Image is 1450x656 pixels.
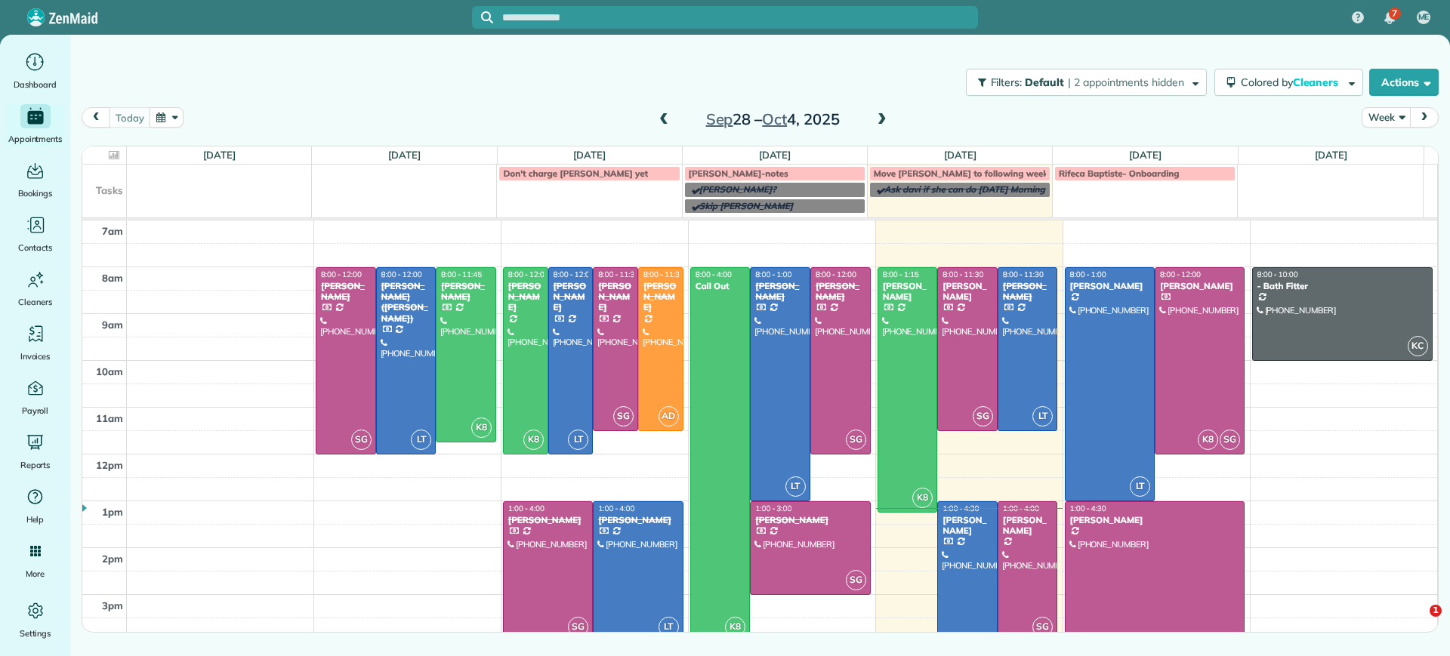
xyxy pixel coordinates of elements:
[754,515,865,525] div: [PERSON_NAME]
[96,365,123,377] span: 10am
[966,69,1207,96] button: Filters: Default | 2 appointments hidden
[1032,617,1053,637] span: SG
[1374,2,1405,35] div: 7 unread notifications
[1430,605,1442,617] span: 1
[440,281,492,303] div: [PERSON_NAME]
[815,281,866,303] div: [PERSON_NAME]
[785,476,806,497] span: LT
[689,168,788,179] span: [PERSON_NAME]-notes
[26,512,45,527] span: Help
[1069,281,1150,291] div: [PERSON_NAME]
[1160,269,1201,279] span: 8:00 - 12:00
[1025,75,1065,89] span: Default
[6,485,64,527] a: Help
[1408,336,1428,356] span: KC
[754,281,806,303] div: [PERSON_NAME]
[846,570,866,590] span: SG
[20,457,51,473] span: Reports
[991,75,1023,89] span: Filters:
[18,186,53,201] span: Bookings
[321,269,362,279] span: 8:00 - 12:00
[942,515,993,537] div: [PERSON_NAME]
[102,319,123,331] span: 9am
[598,504,634,513] span: 1:00 - 4:00
[597,515,678,525] div: [PERSON_NAME]
[388,149,421,161] a: [DATE]
[573,149,606,161] a: [DATE]
[759,149,791,161] a: [DATE]
[1392,8,1397,20] span: 7
[1410,107,1439,128] button: next
[6,213,64,255] a: Contacts
[6,104,64,146] a: Appointments
[1059,168,1180,179] span: Rifeca Baptiste- Onboarding
[1214,69,1363,96] button: Colored byCleaners
[643,281,679,313] div: [PERSON_NAME]
[958,69,1207,96] a: Filters: Default | 2 appointments hidden
[598,269,639,279] span: 8:00 - 11:30
[874,168,1048,179] span: Move [PERSON_NAME] to following week
[523,430,544,450] span: K8
[507,281,544,313] div: [PERSON_NAME]
[102,225,123,237] span: 7am
[22,403,49,418] span: Payroll
[381,269,422,279] span: 8:00 - 12:00
[1159,281,1240,291] div: [PERSON_NAME]
[6,599,64,641] a: Settings
[568,617,588,637] span: SG
[102,553,123,565] span: 2pm
[678,111,867,128] h2: 28 – 4, 2025
[762,109,787,128] span: Oct
[1130,476,1150,497] span: LT
[816,269,856,279] span: 8:00 - 12:00
[508,269,549,279] span: 8:00 - 12:00
[553,281,589,313] div: [PERSON_NAME]
[699,183,776,195] span: [PERSON_NAME]?
[441,269,482,279] span: 8:00 - 11:45
[203,149,236,161] a: [DATE]
[884,183,1045,195] span: Ask davi if she can do [DATE] Morning
[1032,406,1053,427] span: LT
[6,50,64,92] a: Dashboard
[1003,504,1039,513] span: 1:00 - 4:00
[1129,149,1162,161] a: [DATE]
[102,599,123,611] span: 3pm
[643,269,684,279] span: 8:00 - 11:30
[503,168,648,179] span: Don't charge [PERSON_NAME] yet
[6,267,64,310] a: Cleaners
[846,430,866,450] span: SG
[6,322,64,364] a: Invoices
[1069,515,1241,525] div: [PERSON_NAME]
[755,504,791,513] span: 1:00 - 3:00
[1257,281,1428,291] div: - Bath Fitter
[1293,75,1341,89] span: Cleaners
[381,281,432,325] div: [PERSON_NAME] ([PERSON_NAME])
[481,11,493,23] svg: Focus search
[1257,269,1298,279] span: 8:00 - 10:00
[6,159,64,201] a: Bookings
[82,107,110,128] button: prev
[1068,75,1184,89] span: | 2 appointments hidden
[1198,430,1218,450] span: K8
[6,376,64,418] a: Payroll
[26,566,45,581] span: More
[696,269,732,279] span: 8:00 - 4:00
[1241,75,1344,89] span: Colored by
[1002,281,1054,303] div: [PERSON_NAME]
[6,430,64,473] a: Reports
[725,617,745,637] span: K8
[351,430,372,450] span: SG
[695,281,746,291] div: Call Out
[973,406,993,427] span: SG
[1399,605,1435,641] iframe: Intercom live chat
[14,77,57,92] span: Dashboard
[20,626,51,641] span: Settings
[1362,107,1411,128] button: Week
[568,430,588,450] span: LT
[109,107,150,128] button: today
[320,281,372,303] div: [PERSON_NAME]
[508,504,545,513] span: 1:00 - 4:00
[1002,515,1054,537] div: [PERSON_NAME]
[942,504,979,513] span: 1:00 - 4:30
[613,406,634,427] span: SG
